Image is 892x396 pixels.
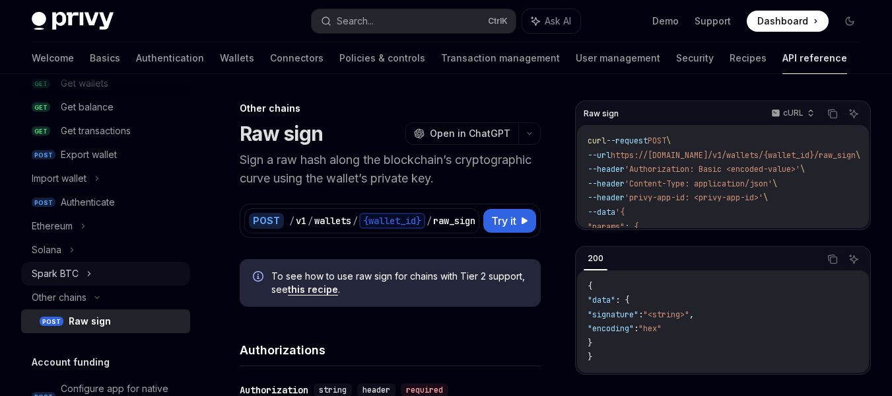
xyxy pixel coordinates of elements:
[625,164,800,175] span: 'Authorization: Basic <encoded-value>'
[611,150,856,161] span: https://[DOMAIN_NAME]/v1/wallets/{wallet_id}/raw_sign
[69,313,111,329] div: Raw sign
[21,309,190,333] a: POSTRaw sign
[839,11,860,32] button: Toggle dark mode
[296,214,306,227] div: v1
[588,295,615,305] span: "data"
[21,95,190,119] a: GETGet balance
[584,251,607,266] div: 200
[21,190,190,214] a: POSTAuthenticate
[32,198,55,208] span: POST
[362,385,390,395] span: header
[312,9,516,33] button: Search...CtrlK
[289,214,294,227] div: /
[824,105,841,122] button: Copy the contents from the code block
[32,12,114,30] img: dark logo
[32,266,79,282] div: Spark BTC
[638,323,662,334] span: "hex"
[747,11,829,32] a: Dashboard
[491,213,516,229] span: Try it
[21,119,190,143] a: GETGet transactions
[90,42,120,74] a: Basics
[32,171,86,186] div: Import wallet
[270,42,324,74] a: Connectors
[676,42,714,74] a: Security
[61,194,115,210] div: Authenticate
[32,102,50,112] span: GET
[689,309,694,320] span: ,
[240,341,541,359] h4: Authorizations
[588,207,615,218] span: --data
[32,354,110,370] h5: Account funding
[32,126,50,136] span: GET
[588,281,592,292] span: {
[314,214,351,227] div: wallets
[772,178,777,189] span: \
[652,15,679,28] a: Demo
[353,214,358,227] div: /
[253,271,266,284] svg: Info
[606,136,648,146] span: --request
[695,15,731,28] a: Support
[576,42,660,74] a: User management
[856,150,860,161] span: \
[240,102,541,115] div: Other chains
[764,102,820,125] button: cURL
[615,207,625,218] span: '{
[588,150,611,161] span: --url
[763,192,768,203] span: \
[433,214,475,227] div: raw_sign
[588,164,625,175] span: --header
[61,123,131,139] div: Get transactions
[441,42,560,74] a: Transaction management
[625,178,772,189] span: 'Content-Type: application/json'
[845,251,862,268] button: Ask AI
[588,221,638,232] span: "params": {
[40,317,63,327] span: POST
[32,290,86,305] div: Other chains
[634,323,638,334] span: :
[824,251,841,268] button: Copy the contents from the code block
[359,213,425,229] div: {wallet_id}
[240,122,323,145] h1: Raw sign
[240,151,541,188] p: Sign a raw hash along the blockchain’s cryptographic curve using the wallet’s private key.
[427,214,432,227] div: /
[588,323,634,334] span: "encoding"
[339,42,425,74] a: Policies & controls
[32,242,61,258] div: Solana
[666,136,671,146] span: \
[61,147,117,163] div: Export wallet
[522,9,580,33] button: Ask AI
[32,42,74,74] a: Welcome
[615,295,629,305] span: : {
[588,352,592,362] span: }
[783,108,804,118] p: cURL
[249,213,284,229] div: POST
[648,136,666,146] span: POST
[800,164,805,175] span: \
[845,105,862,122] button: Ask AI
[757,15,808,28] span: Dashboard
[638,309,643,320] span: :
[588,338,592,348] span: }
[545,15,571,28] span: Ask AI
[588,309,638,320] span: "signature"
[32,150,55,160] span: POST
[308,214,313,227] div: /
[730,42,767,74] a: Recipes
[337,13,374,29] div: Search...
[220,42,254,74] a: Wallets
[319,385,347,395] span: string
[32,218,73,234] div: Ethereum
[61,99,114,115] div: Get balance
[271,270,528,296] span: To see how to use raw sign for chains with Tier 2 support, see .
[483,209,536,233] button: Try it
[782,42,847,74] a: API reference
[488,16,508,26] span: Ctrl K
[584,108,619,119] span: Raw sign
[136,42,204,74] a: Authentication
[643,309,689,320] span: "<string>"
[588,178,625,189] span: --header
[288,284,338,296] a: this recipe
[21,143,190,167] a: POSTExport wallet
[588,136,606,146] span: curl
